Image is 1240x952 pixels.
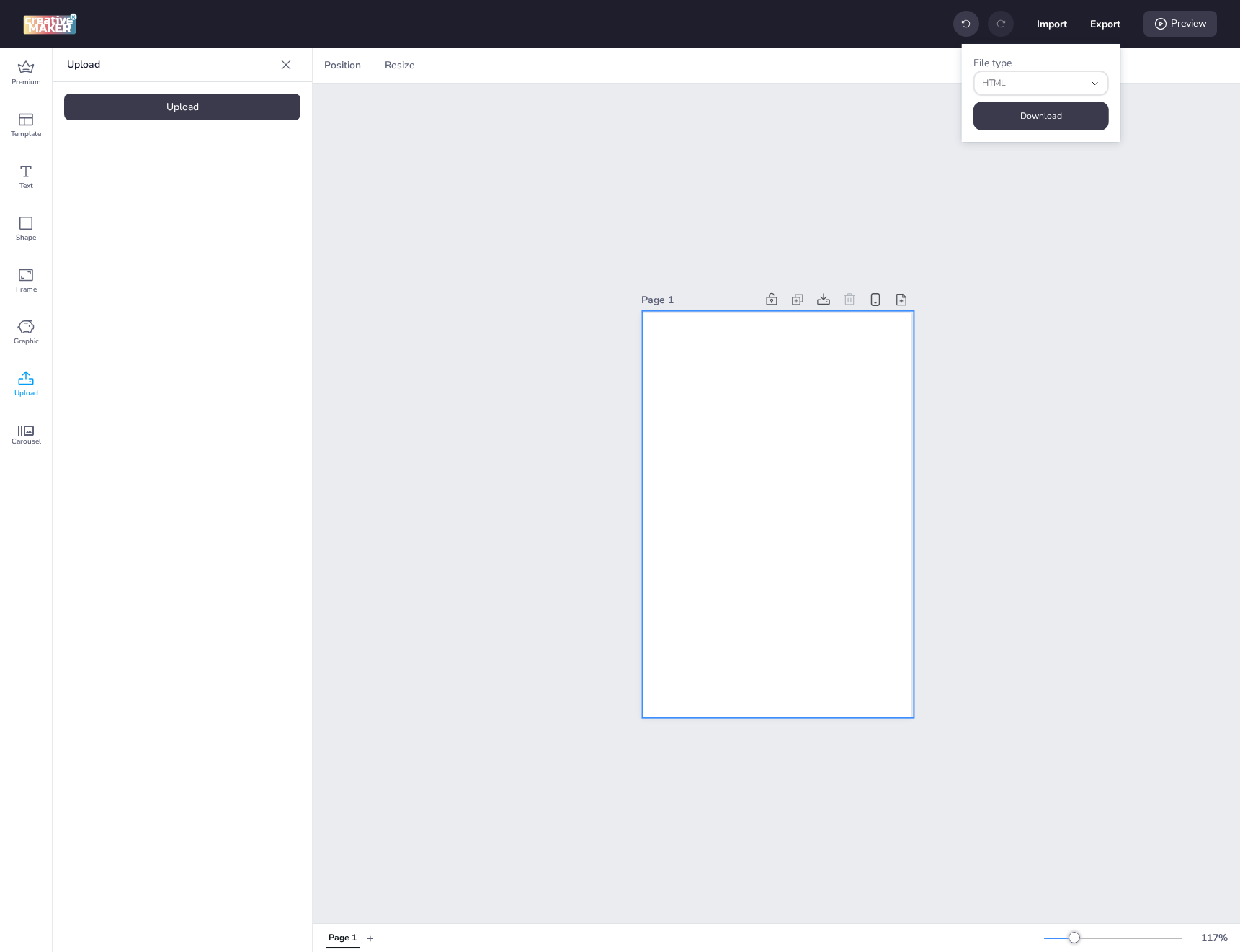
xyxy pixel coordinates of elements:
div: Page 1 [641,292,755,307]
span: Resize [382,58,418,73]
label: File type [973,56,1012,70]
span: Position [321,58,364,73]
div: Upload [64,94,300,120]
button: fileType [973,71,1109,96]
span: Text [19,180,33,192]
p: Upload [67,48,275,82]
span: Shape [16,232,36,243]
div: Preview [1143,11,1217,37]
span: Carousel [12,436,41,447]
span: Graphic [14,336,39,347]
div: Tabs [318,925,367,951]
span: Upload [14,387,38,399]
img: logo Creative Maker [23,13,77,35]
div: Page 1 [329,932,357,945]
button: Import [1037,9,1067,39]
span: HTML [982,77,1084,90]
span: Frame [16,284,37,295]
div: 117 % [1197,930,1231,946]
button: Download [973,102,1109,130]
button: + [367,925,374,951]
span: Template [11,128,41,140]
button: Export [1090,9,1120,39]
span: Premium [12,76,41,88]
